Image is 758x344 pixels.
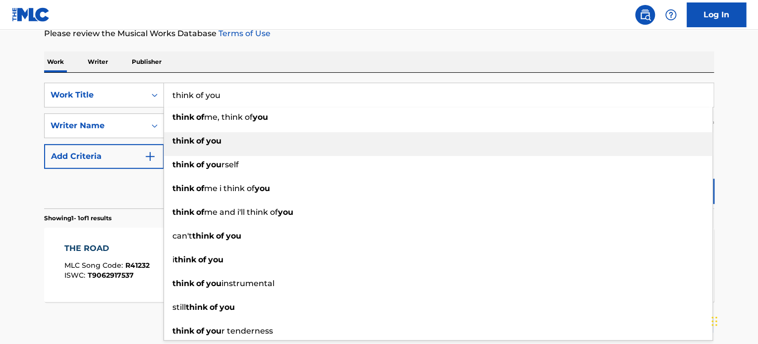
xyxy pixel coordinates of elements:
[687,2,746,27] a: Log In
[219,302,235,312] strong: you
[204,112,253,122] span: me, think of
[216,231,224,241] strong: of
[172,207,194,217] strong: think
[64,261,125,270] span: MLC Song Code :
[204,207,278,217] span: me and i'll think of
[144,150,156,162] img: 9d2ae6d4665cec9f34b9.svg
[88,271,134,280] span: T9062917537
[196,112,204,122] strong: of
[208,255,223,264] strong: you
[44,51,67,72] p: Work
[221,279,274,288] span: instrumental
[253,112,268,122] strong: you
[129,51,164,72] p: Publisher
[196,160,204,169] strong: of
[661,5,681,25] div: Help
[221,326,273,336] span: r tenderness
[221,160,239,169] span: rself
[172,302,186,312] span: still
[217,29,271,38] a: Terms of Use
[196,326,204,336] strong: of
[172,184,194,193] strong: think
[125,261,150,270] span: R41232
[172,160,194,169] strong: think
[172,112,194,122] strong: think
[206,160,221,169] strong: you
[44,83,714,208] form: Search Form
[226,231,241,241] strong: you
[198,255,206,264] strong: of
[192,231,214,241] strong: think
[44,144,164,169] button: Add Criteria
[44,28,714,40] p: Please review the Musical Works Database
[44,214,111,223] p: Showing 1 - 1 of 1 results
[204,184,255,193] span: me i think of
[174,255,196,264] strong: think
[172,136,194,146] strong: think
[64,243,150,254] div: THE ROAD
[85,51,111,72] p: Writer
[51,120,140,132] div: Writer Name
[665,9,677,21] img: help
[172,326,194,336] strong: think
[255,184,270,193] strong: you
[278,207,293,217] strong: you
[172,279,194,288] strong: think
[206,326,221,336] strong: you
[196,136,204,146] strong: of
[196,279,204,288] strong: of
[206,279,221,288] strong: you
[206,136,221,146] strong: you
[172,255,174,264] span: i
[196,207,204,217] strong: of
[711,306,717,336] div: Drag
[12,7,50,22] img: MLC Logo
[708,296,758,344] iframe: Chat Widget
[51,89,140,101] div: Work Title
[639,9,651,21] img: search
[44,228,714,302] a: THE ROADMLC Song Code:R41232ISWC:T9062917537Writers (5)[PERSON_NAME], [PERSON_NAME], [PERSON_NAME...
[186,302,208,312] strong: think
[172,231,192,241] span: can't
[64,271,88,280] span: ISWC :
[635,5,655,25] a: Public Search
[210,302,217,312] strong: of
[196,184,204,193] strong: of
